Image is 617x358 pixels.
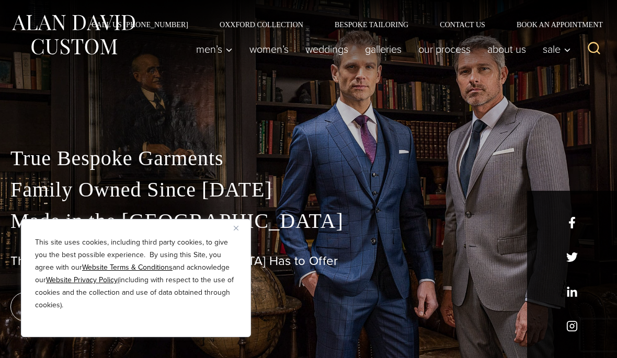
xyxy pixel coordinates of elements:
nav: Primary Navigation [188,39,576,60]
img: Close [234,226,238,230]
button: Close [234,222,246,234]
a: Women’s [241,39,297,60]
a: Website Terms & Conditions [82,262,173,273]
span: Sale [543,44,571,54]
p: True Bespoke Garments Family Owned Since [DATE] Made in the [GEOGRAPHIC_DATA] [10,143,607,237]
button: View Search Form [581,37,607,62]
a: Website Privacy Policy [46,274,118,285]
h1: The Best Custom Suits [GEOGRAPHIC_DATA] Has to Offer [10,253,607,269]
a: Bespoke Tailoring [319,21,424,28]
a: Our Process [410,39,479,60]
img: Alan David Custom [10,11,136,58]
span: Men’s [196,44,233,54]
a: Galleries [357,39,410,60]
a: Book an Appointment [501,21,607,28]
a: book an appointment [10,292,157,321]
a: About Us [479,39,534,60]
a: Oxxford Collection [204,21,319,28]
nav: Secondary Navigation [76,21,607,28]
p: This site uses cookies, including third party cookies, to give you the best possible experience. ... [35,236,237,311]
a: weddings [297,39,357,60]
a: Contact Us [424,21,501,28]
a: Call Us [PHONE_NUMBER] [76,21,204,28]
